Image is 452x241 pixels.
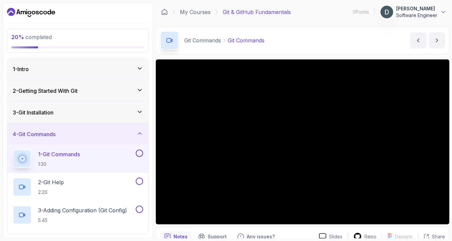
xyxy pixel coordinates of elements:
p: Slides [329,233,342,240]
p: Support [208,233,227,240]
h3: 1 - Intro [13,65,29,73]
button: next content [429,32,445,48]
p: Designs [395,233,413,240]
button: 2-Getting Started With Git [7,80,148,101]
h3: 2 - Getting Started With Git [13,87,78,95]
button: 1-Intro [7,58,148,80]
p: 3 - Adding Configuration (Git Config) [38,206,127,214]
p: 5:45 [38,217,127,224]
button: 1-Git Commands1:30 [13,150,143,168]
button: 3-Git Installation [7,102,148,123]
p: 1:30 [38,161,80,168]
a: Dashboard [161,9,168,15]
span: completed [11,34,52,40]
p: 1 - Git Commands [38,150,80,158]
button: previous content [410,32,426,48]
button: user profile image[PERSON_NAME]Software Engineer [380,5,447,19]
p: Software Engineer [396,12,437,19]
button: 4-Git Commands [7,124,148,145]
iframe: 1 - Git commands [156,59,449,224]
a: My Courses [180,8,211,16]
button: 3-Adding Configuration (Git Config)5:45 [13,206,143,224]
p: Notes [174,233,188,240]
p: 2:20 [38,189,64,196]
p: Share [432,233,445,240]
span: 20 % [11,34,24,40]
p: 0 Points [353,9,369,15]
button: 2-Git Help2:20 [13,178,143,196]
p: 2 - Git Help [38,178,64,186]
p: Any issues? [247,233,275,240]
p: Git & GitHub Fundamentals [223,8,291,16]
h3: 3 - Git Installation [13,108,53,116]
p: [PERSON_NAME] [396,5,437,12]
p: Git Commands [184,36,221,44]
img: user profile image [380,6,393,18]
button: Share [418,233,445,240]
p: Repo [364,233,376,240]
a: Repo [348,232,382,241]
h3: 4 - Git Commands [13,130,55,138]
a: Dashboard [7,7,55,18]
p: Git Commands [228,36,264,44]
a: Slides [314,233,348,240]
